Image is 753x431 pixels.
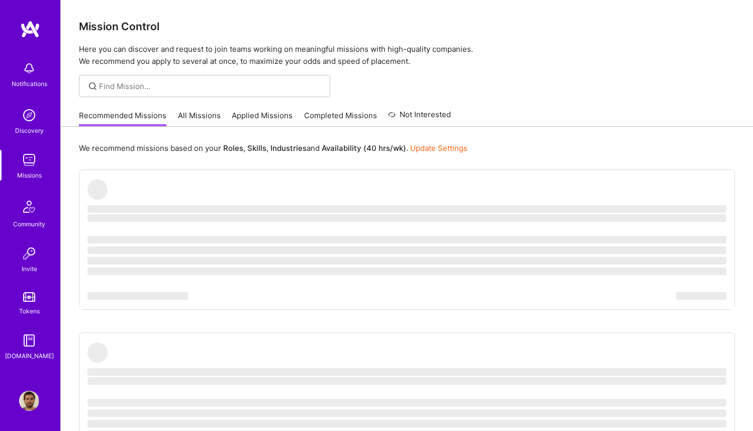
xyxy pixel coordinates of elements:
a: Update Settings [410,143,467,153]
div: Discovery [15,125,44,136]
a: Recommended Missions [79,110,166,127]
a: Applied Missions [232,110,293,127]
img: Invite [19,243,39,264]
a: Completed Missions [304,110,377,127]
img: guide book [19,330,39,351]
h3: Mission Control [79,20,735,33]
i: icon SearchGrey [87,80,99,92]
a: Not Interested [388,109,451,127]
img: logo [20,20,40,38]
img: tokens [23,292,35,302]
b: Industries [270,143,307,153]
div: Invite [22,264,37,274]
div: Tokens [19,306,40,316]
a: All Missions [178,110,221,127]
b: Roles [223,143,243,153]
img: bell [19,58,39,78]
b: Skills [247,143,266,153]
p: We recommend missions based on your , , and . [79,143,467,153]
input: Find Mission... [99,81,323,92]
div: [DOMAIN_NAME] [5,351,54,361]
p: Here you can discover and request to join teams working on meaningful missions with high-quality ... [79,43,735,67]
img: discovery [19,105,39,125]
div: Notifications [12,78,47,89]
img: Community [17,195,41,219]
b: Availability (40 hrs/wk) [322,143,406,153]
img: teamwork [19,150,39,170]
img: User Avatar [19,391,39,411]
a: User Avatar [17,391,42,411]
div: Community [13,219,45,229]
div: Missions [17,170,42,181]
